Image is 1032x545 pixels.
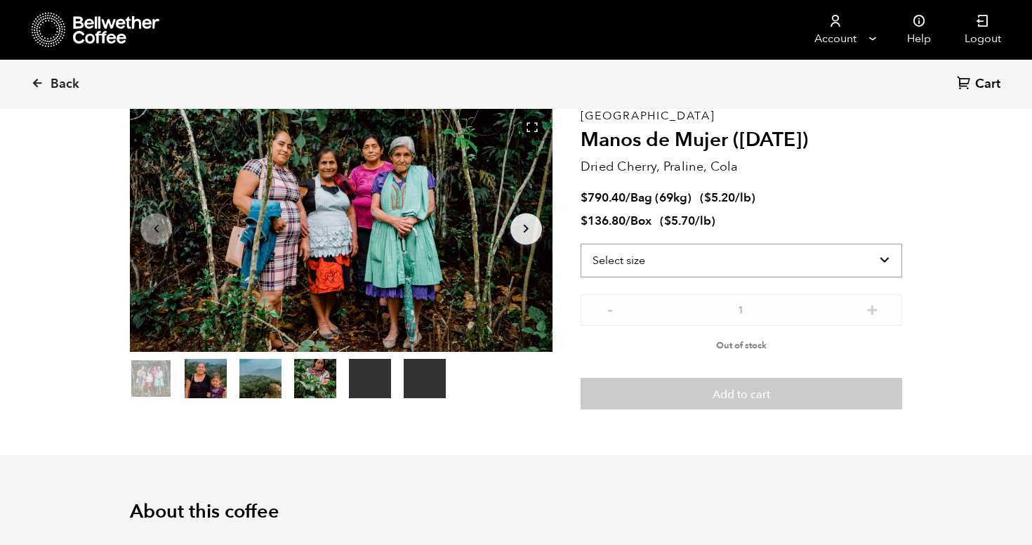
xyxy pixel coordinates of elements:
[581,129,902,152] h2: Manos de Mujer ([DATE])
[581,213,626,229] bdi: 136.80
[349,359,391,398] video: Your browser does not support the video tag.
[130,501,902,523] h2: About this coffee
[581,157,902,176] p: Dried Cherry, Praline, Cola
[735,190,751,206] span: /lb
[664,213,695,229] bdi: 5.70
[704,190,711,206] span: $
[581,190,588,206] span: $
[581,190,626,206] bdi: 790.40
[581,213,588,229] span: $
[626,190,630,206] span: /
[695,213,711,229] span: /lb
[664,213,671,229] span: $
[957,75,1004,94] a: Cart
[704,190,735,206] bdi: 5.20
[51,76,79,93] span: Back
[700,190,755,206] span: ( )
[626,213,630,229] span: /
[404,359,446,398] video: Your browser does not support the video tag.
[630,213,651,229] span: Box
[660,213,715,229] span: ( )
[716,339,767,352] span: Out of stock
[975,76,1000,93] span: Cart
[630,190,692,206] span: Bag (69kg)
[602,301,619,315] button: -
[581,378,902,410] button: Add to cart
[864,301,881,315] button: +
